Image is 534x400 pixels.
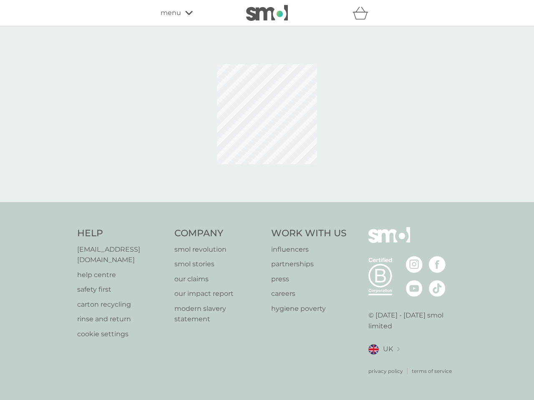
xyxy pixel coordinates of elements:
a: press [271,274,347,285]
h4: Company [174,227,263,240]
a: terms of service [412,367,452,375]
a: help centre [77,270,166,280]
p: © [DATE] - [DATE] smol limited [368,310,457,331]
img: smol [368,227,410,255]
a: smol revolution [174,244,263,255]
a: privacy policy [368,367,403,375]
img: visit the smol Facebook page [429,256,446,273]
img: smol [246,5,288,21]
img: select a new location [397,347,400,352]
h4: Help [77,227,166,240]
a: our impact report [174,288,263,299]
a: rinse and return [77,314,166,325]
img: UK flag [368,344,379,355]
h4: Work With Us [271,227,347,240]
a: [EMAIL_ADDRESS][DOMAIN_NAME] [77,244,166,265]
a: modern slavery statement [174,303,263,325]
a: our claims [174,274,263,285]
span: menu [161,7,181,18]
a: smol stories [174,259,263,270]
a: careers [271,288,347,299]
a: carton recycling [77,299,166,310]
a: cookie settings [77,329,166,340]
img: visit the smol Youtube page [406,280,423,297]
div: basket [353,5,373,21]
img: visit the smol Tiktok page [429,280,446,297]
a: hygiene poverty [271,303,347,314]
a: influencers [271,244,347,255]
a: safety first [77,284,166,295]
img: visit the smol Instagram page [406,256,423,273]
a: partnerships [271,259,347,270]
span: UK [383,344,393,355]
